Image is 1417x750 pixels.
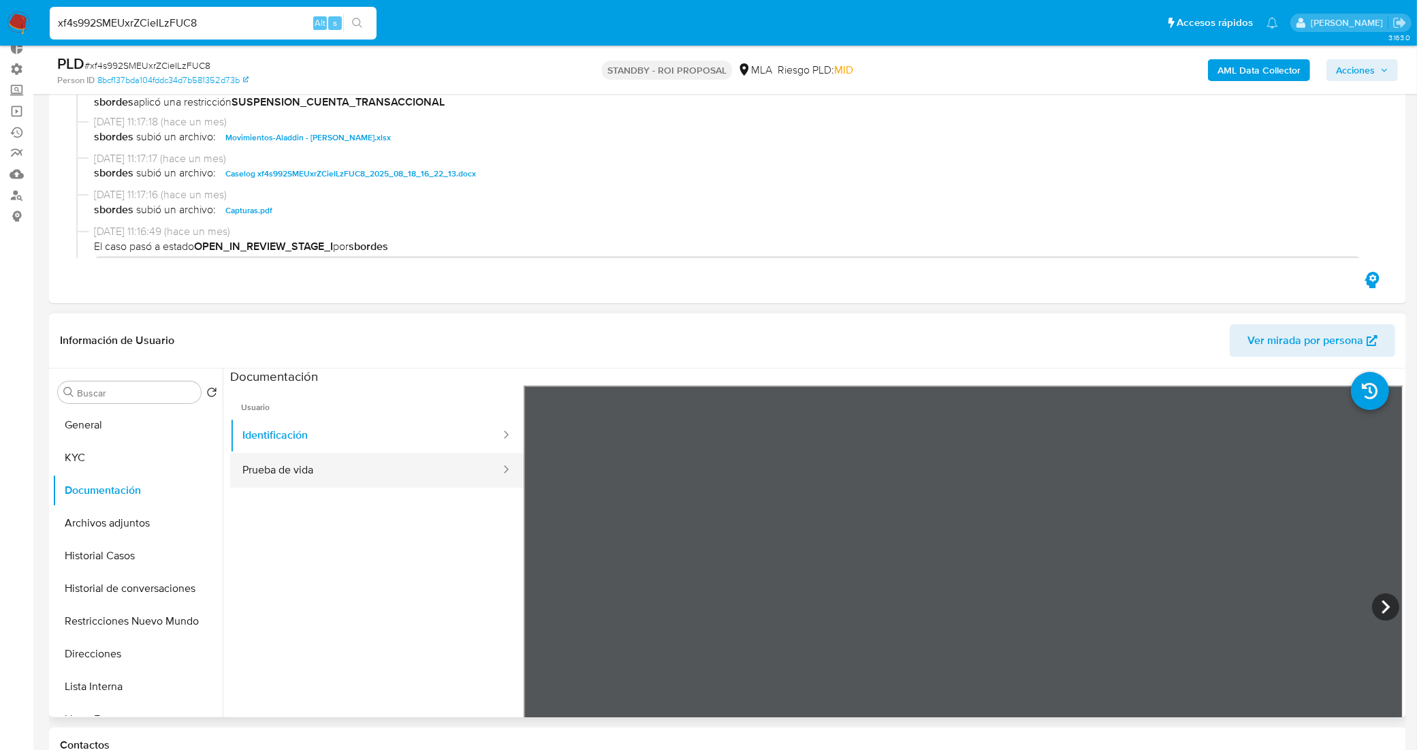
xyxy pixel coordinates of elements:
button: Ver mirada por persona [1230,324,1395,357]
button: AML Data Collector [1208,59,1310,81]
span: Acciones [1336,59,1375,81]
span: Accesos rápidos [1177,16,1253,30]
button: Documentación [52,474,223,507]
input: Buscar [77,387,195,399]
button: Archivos adjuntos [52,507,223,540]
span: 3.163.0 [1388,32,1410,43]
button: KYC [52,441,223,474]
p: STANDBY - ROI PROPOSAL [602,61,732,80]
p: leandro.caroprese@mercadolibre.com [1311,16,1388,29]
button: General [52,409,223,441]
span: s [333,16,337,29]
button: Buscar [63,387,74,398]
button: Historial de conversaciones [52,572,223,605]
b: PLD [57,52,84,74]
b: Person ID [57,74,95,87]
button: Lista Interna [52,670,223,703]
button: Direcciones [52,638,223,670]
span: MID [834,62,853,78]
h1: Información de Usuario [60,334,174,347]
a: 8bcf137bda104fddc34d7b581352d73b [97,74,249,87]
input: Buscar usuario o caso... [50,14,377,32]
span: Riesgo PLD: [778,63,853,78]
button: Acciones [1326,59,1398,81]
button: search-icon [343,14,371,33]
button: Volver al orden por defecto [206,387,217,402]
span: Ver mirada por persona [1247,324,1363,357]
button: Historial Casos [52,540,223,572]
button: Restricciones Nuevo Mundo [52,605,223,638]
span: Alt [315,16,325,29]
div: MLA [737,63,772,78]
span: # xf4s992SMEUxrZCieILzFUC8 [84,59,210,72]
a: Salir [1392,16,1407,30]
b: AML Data Collector [1217,59,1301,81]
a: Notificaciones [1267,17,1278,29]
button: Listas Externas [52,703,223,736]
